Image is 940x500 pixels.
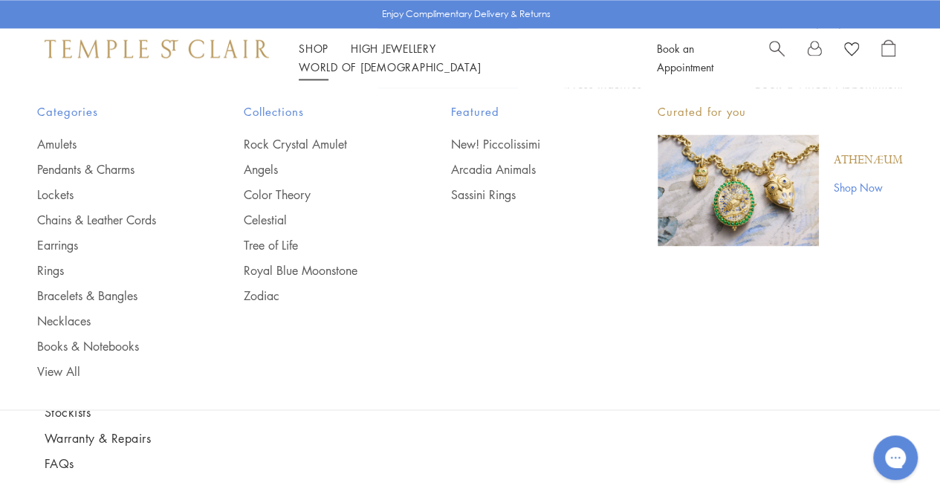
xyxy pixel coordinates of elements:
[45,429,204,446] a: Warranty & Repairs
[37,136,184,152] a: Amulets
[45,455,204,471] a: FAQs
[37,338,184,354] a: Books & Notebooks
[844,39,859,62] a: View Wishlist
[834,179,903,195] a: Shop Now
[37,363,184,380] a: View All
[37,103,184,121] span: Categories
[37,313,184,329] a: Necklaces
[37,186,184,203] a: Lockets
[658,103,903,121] p: Curated for you
[299,59,481,74] a: World of [DEMOGRAPHIC_DATA]World of [DEMOGRAPHIC_DATA]
[244,103,391,121] span: Collections
[881,39,895,77] a: Open Shopping Bag
[37,237,184,253] a: Earrings
[37,161,184,178] a: Pendants & Charms
[451,103,598,121] span: Featured
[382,7,551,22] p: Enjoy Complimentary Delivery & Returns
[244,186,391,203] a: Color Theory
[866,430,925,485] iframe: Gorgias live chat messenger
[351,41,436,56] a: High JewelleryHigh Jewellery
[37,288,184,304] a: Bracelets & Bangles
[299,41,328,56] a: ShopShop
[45,404,204,421] a: Stockists
[834,152,903,169] a: Athenæum
[451,161,598,178] a: Arcadia Animals
[244,237,391,253] a: Tree of Life
[244,212,391,228] a: Celestial
[299,39,623,77] nav: Main navigation
[45,39,269,57] img: Temple St. Clair
[769,39,785,77] a: Search
[244,136,391,152] a: Rock Crystal Amulet
[244,288,391,304] a: Zodiac
[657,41,713,74] a: Book an Appointment
[451,136,598,152] a: New! Piccolissimi
[244,262,391,279] a: Royal Blue Moonstone
[244,161,391,178] a: Angels
[37,262,184,279] a: Rings
[37,212,184,228] a: Chains & Leather Cords
[451,186,598,203] a: Sassini Rings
